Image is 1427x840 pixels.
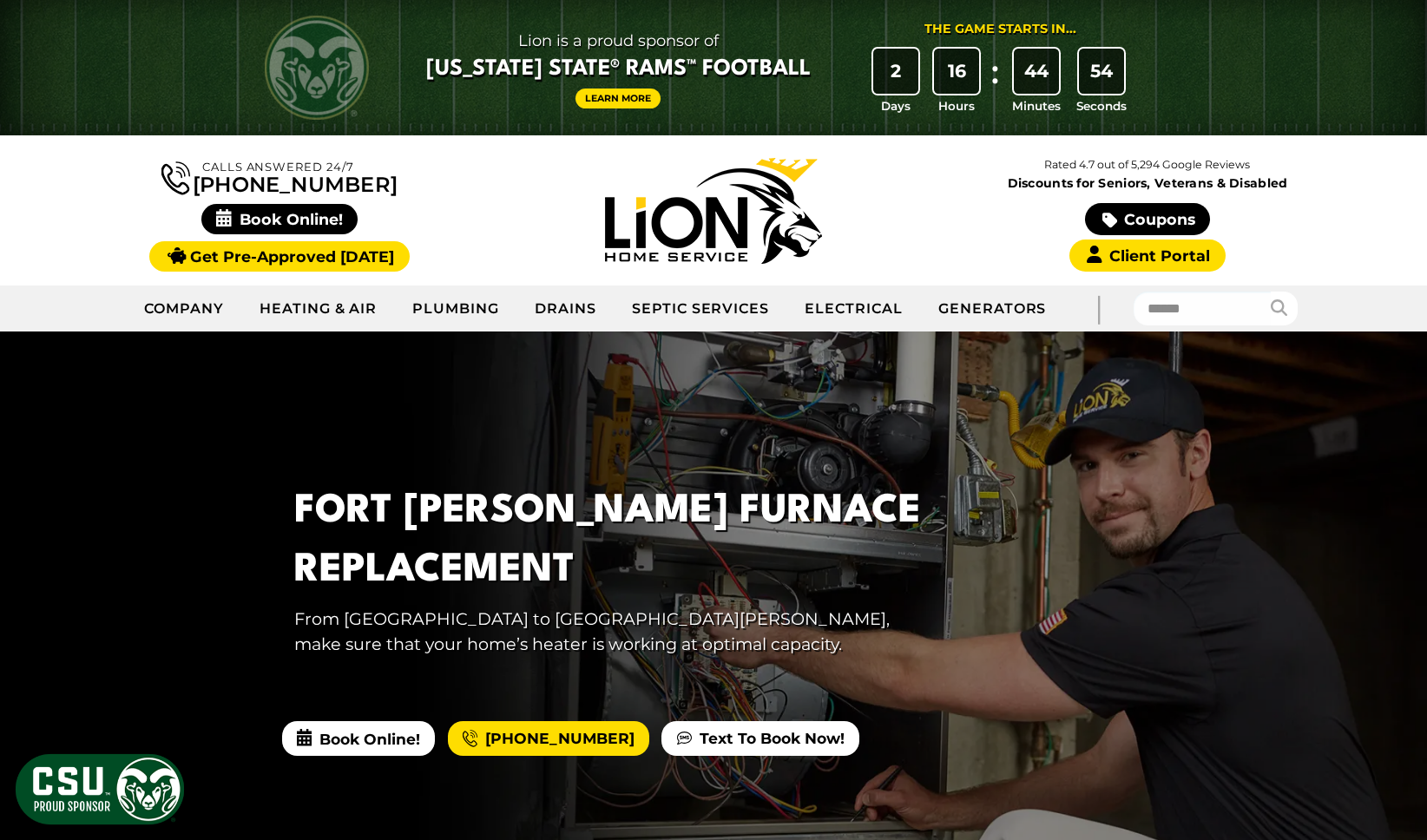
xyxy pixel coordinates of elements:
span: Seconds [1076,97,1127,115]
span: Discounts for Seniors, Veterans & Disabled [934,177,1361,189]
span: Minutes [1012,97,1061,115]
a: Company [127,287,242,331]
p: Rated 4.7 out of 5,294 Google Reviews [931,155,1365,174]
a: Get Pre-Approved [DATE] [149,241,409,272]
h1: Fort [PERSON_NAME] Furnace Replacement [294,482,926,599]
a: [PHONE_NUMBER] [161,158,398,195]
div: 16 [934,49,979,94]
div: 44 [1014,49,1059,94]
span: Book Online! [201,204,358,234]
a: Heating & Air [242,287,395,331]
span: Hours [938,97,975,115]
span: Lion is a proud sponsor of [426,27,811,55]
a: Text To Book Now! [661,721,858,756]
p: From [GEOGRAPHIC_DATA] to [GEOGRAPHIC_DATA][PERSON_NAME], make sure that your home’s heater is wo... [294,607,926,657]
span: Days [881,97,911,115]
span: [US_STATE] State® Rams™ Football [426,55,811,84]
a: Drains [517,287,615,331]
span: Book Online! [282,721,435,756]
a: Electrical [787,287,921,331]
div: | [1063,285,1133,331]
div: 2 [873,49,918,94]
div: 54 [1079,49,1124,94]
img: Lion Home Service [605,158,822,264]
a: Generators [921,287,1064,331]
a: Coupons [1085,203,1210,235]
div: : [987,49,1004,115]
a: Client Portal [1069,240,1226,272]
a: Plumbing [395,287,517,331]
img: CSU Rams logo [265,16,369,120]
a: Learn More [575,89,661,108]
a: [PHONE_NUMBER] [448,721,649,756]
a: Septic Services [615,287,787,331]
img: CSU Sponsor Badge [13,751,187,827]
div: The Game Starts in... [924,20,1076,39]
